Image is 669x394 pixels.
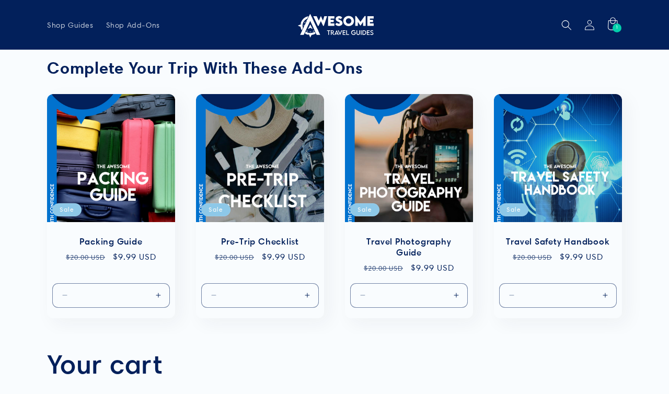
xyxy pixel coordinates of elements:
strong: Complete Your Trip With These Add-Ons [47,58,363,78]
summary: Search [555,14,578,37]
input: Quantity for Default Title [95,283,129,307]
span: Shop Guides [47,20,94,30]
a: Pre-Trip Checklist [206,236,314,247]
a: Awesome Travel Guides [292,8,378,41]
a: Shop Add-Ons [100,14,166,36]
input: Quantity for Default Title [393,283,426,307]
ul: Slider [47,94,622,318]
h1: Your cart [47,347,163,380]
span: 1 [616,24,619,32]
input: Quantity for Default Title [244,283,278,307]
input: Quantity for Default Title [541,283,575,307]
span: Shop Add-Ons [106,20,160,30]
a: Travel Photography Guide [355,236,463,258]
a: Packing Guide [57,236,165,247]
img: Awesome Travel Guides [295,13,374,38]
a: Shop Guides [41,14,100,36]
a: Travel Safety Handbook [504,236,612,247]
